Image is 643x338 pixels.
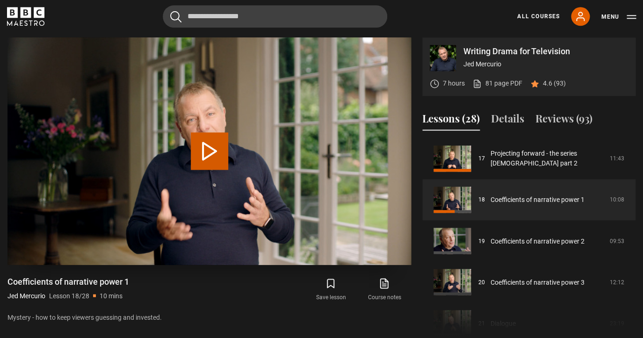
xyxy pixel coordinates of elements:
p: Mystery - how to keep viewers guessing and invested. [7,312,411,322]
p: Lesson 18/28 [49,291,89,301]
p: 7 hours [443,79,465,88]
p: 10 mins [100,291,123,301]
a: All Courses [517,12,560,21]
a: Coefficients of narrative power 2 [491,236,585,246]
p: 4.6 (93) [543,79,566,88]
a: Coefficients of narrative power 1 [491,195,585,205]
p: Writing Drama for Television [463,47,628,56]
button: Save lesson [304,276,357,303]
button: Lessons (28) [422,111,480,130]
a: Course notes [358,276,411,303]
button: Play Lesson Coefficients of narrative power 1 [191,132,228,170]
button: Reviews (93) [535,111,592,130]
a: Coefficients of narrative power 3 [491,277,585,287]
button: Submit the search query [170,11,181,22]
video-js: Video Player [7,37,411,264]
button: Details [491,111,524,130]
button: Toggle navigation [601,12,636,22]
a: Projecting forward - the series [DEMOGRAPHIC_DATA] part 2 [491,149,604,168]
svg: BBC Maestro [7,7,44,26]
a: 81 page PDF [472,79,522,88]
p: Jed Mercurio [463,59,628,69]
p: Jed Mercurio [7,291,45,301]
input: Search [163,5,387,28]
h1: Coefficients of narrative power 1 [7,276,129,287]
